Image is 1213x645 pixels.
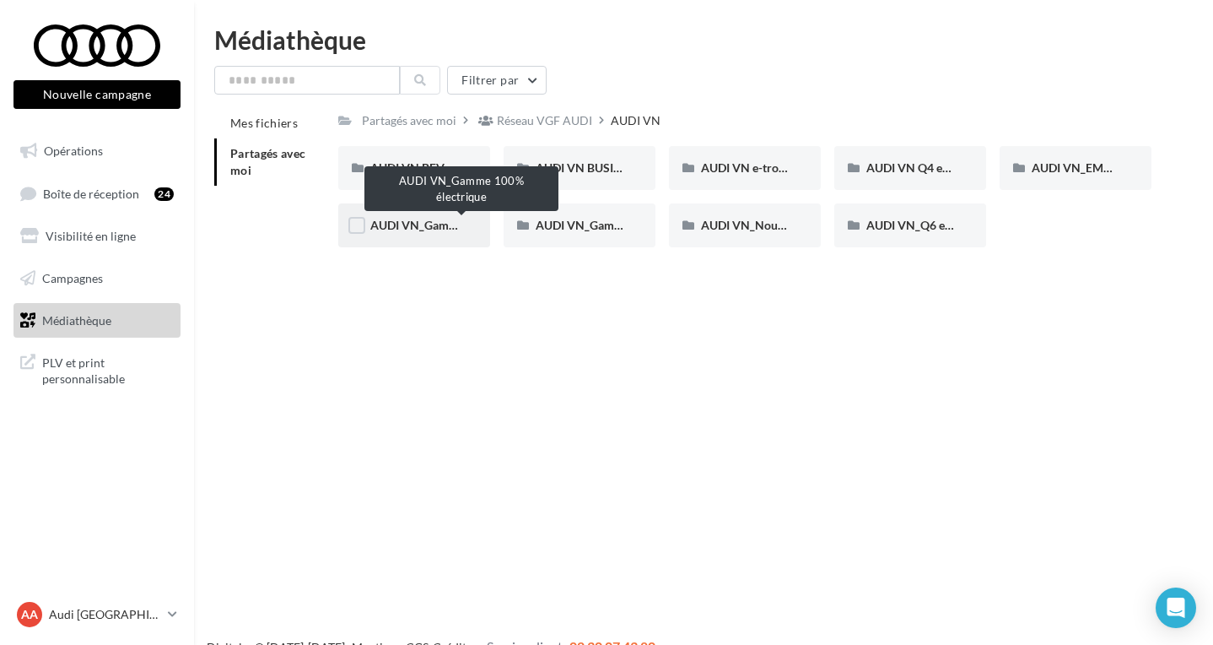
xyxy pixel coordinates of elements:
[866,218,972,232] span: AUDI VN_Q6 e-tron
[43,186,139,200] span: Boîte de réception
[46,229,136,243] span: Visibilité en ligne
[42,312,111,327] span: Médiathèque
[230,116,298,130] span: Mes fichiers
[362,112,456,129] div: Partagés avec moi
[370,218,553,232] span: AUDI VN_Gamme 100% électrique
[1156,588,1196,628] div: Open Intercom Messenger
[536,160,716,175] span: AUDI VN BUSINESS JUIN VN JPO
[154,187,174,201] div: 24
[10,344,184,394] a: PLV et print personnalisable
[10,176,184,212] a: Boîte de réception24
[10,133,184,169] a: Opérations
[49,606,161,623] p: Audi [GEOGRAPHIC_DATA]
[21,606,38,623] span: AA
[701,218,855,232] span: AUDI VN_Nouvelle A6 e-tron
[42,351,174,388] span: PLV et print personnalisable
[13,80,181,109] button: Nouvelle campagne
[701,160,803,175] span: AUDI VN e-tron GT
[447,66,547,95] button: Filtrer par
[536,218,684,232] span: AUDI VN_Gamme Q8 e-tron
[214,27,1193,52] div: Médiathèque
[866,160,1023,175] span: AUDI VN Q4 e-tron sans offre
[370,160,473,175] span: AUDI VN BEV JUIN
[497,112,592,129] div: Réseau VGF AUDI
[44,144,103,158] span: Opérations
[10,219,184,254] a: Visibilité en ligne
[611,112,660,129] div: AUDI VN
[10,303,184,339] a: Médiathèque
[42,271,103,285] span: Campagnes
[364,166,558,211] div: AUDI VN_Gamme 100% électrique
[13,599,181,631] a: AA Audi [GEOGRAPHIC_DATA]
[10,261,184,296] a: Campagnes
[230,146,306,177] span: Partagés avec moi
[1032,160,1209,175] span: AUDI VN_EMAILS COMMANDES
